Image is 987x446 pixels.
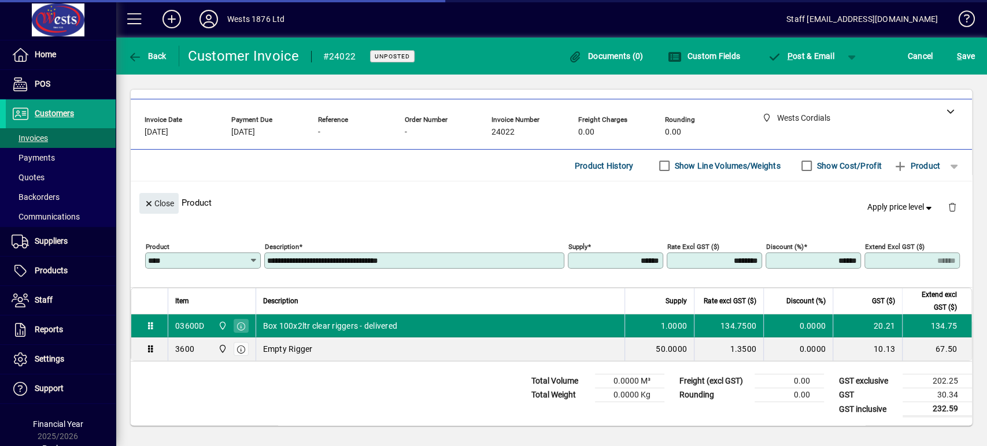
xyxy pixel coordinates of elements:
button: Add [153,9,190,29]
td: 0.00 [755,388,824,402]
button: Save [954,46,978,66]
div: 3600 [175,343,194,355]
td: 20.21 [833,314,902,337]
mat-label: Rate excl GST ($) [667,243,719,251]
span: 0.00 [665,128,681,137]
td: Total Volume [526,374,595,388]
div: Wests 1876 Ltd [227,10,284,28]
td: 202.25 [903,374,972,388]
a: Invoices [6,128,116,148]
div: Product [131,181,972,224]
td: GST inclusive [833,402,903,417]
a: Payments [6,148,116,168]
span: Products [35,266,68,275]
a: POS [6,70,116,99]
span: Suppliers [35,236,68,246]
label: Show Line Volumes/Weights [672,160,781,172]
span: Backorders [12,192,60,202]
span: 0.00 [578,128,594,137]
button: Delete [938,193,966,221]
mat-label: Product [146,243,169,251]
td: 30.34 [903,388,972,402]
td: GST exclusive [833,374,903,388]
span: Payments [12,153,55,162]
td: 0.0000 Kg [595,388,664,402]
span: 50.0000 [656,343,687,355]
button: Close [139,193,179,214]
span: [DATE] [145,128,168,137]
mat-label: Extend excl GST ($) [865,243,925,251]
span: Close [144,194,174,213]
span: Invoices [12,133,48,143]
div: Staff [EMAIL_ADDRESS][DOMAIN_NAME] [786,10,938,28]
button: Post & Email [761,46,840,66]
span: Discount (%) [786,295,826,307]
a: Quotes [6,168,116,187]
td: Total Weight [526,388,595,402]
div: 1.3500 [701,343,756,355]
span: S [957,51,962,61]
span: Cancel [908,47,933,65]
app-page-header-button: Close [136,198,182,208]
a: Staff [6,286,116,315]
span: Product History [575,157,634,175]
span: GST ($) [872,295,895,307]
app-page-header-button: Delete [938,202,966,212]
button: Apply price level [863,197,939,218]
div: Customer Invoice [188,47,300,65]
a: Reports [6,315,116,344]
div: 03600D [175,320,205,332]
span: Wests Cordials [215,343,228,355]
button: Profile [190,9,227,29]
button: Product [888,155,946,176]
span: Staff [35,295,53,304]
a: Products [6,257,116,285]
td: Freight (excl GST) [674,374,755,388]
td: GST [833,388,903,402]
span: Empty Rigger [263,343,313,355]
span: Rate excl GST ($) [704,295,756,307]
button: Product History [570,155,638,176]
span: Home [35,50,56,59]
span: Box 100x2ltr clear riggers - delivered [263,320,398,332]
td: Rounding [674,388,755,402]
span: ave [957,47,975,65]
td: 0.0000 [763,314,833,337]
span: [DATE] [231,128,255,137]
span: Customers [35,109,74,118]
td: 0.0000 M³ [595,374,664,388]
span: Documents (0) [568,51,644,61]
a: Communications [6,207,116,226]
span: Apply price level [867,201,934,213]
app-page-header-button: Back [116,46,179,66]
span: Financial Year [33,419,83,429]
td: 134.75 [902,314,971,337]
button: Back [125,46,169,66]
span: 1.0000 [661,320,687,332]
a: Suppliers [6,227,116,256]
a: Backorders [6,187,116,207]
span: Back [128,51,167,61]
td: 10.13 [833,337,902,360]
span: Custom Fields [667,51,740,61]
mat-label: Supply [568,243,587,251]
span: 24022 [491,128,515,137]
span: ost & Email [767,51,834,61]
button: Cancel [905,46,936,66]
a: Home [6,40,116,69]
span: Item [175,295,189,307]
td: 67.50 [902,337,971,360]
span: - [405,128,407,137]
span: P [788,51,793,61]
span: Communications [12,212,80,221]
div: #24022 [323,47,356,66]
td: 232.59 [903,402,972,417]
span: Wests Cordials [215,319,228,332]
button: Custom Fields [664,46,743,66]
div: 134.7500 [701,320,756,332]
span: POS [35,79,50,88]
span: Description [263,295,298,307]
mat-label: Description [265,243,299,251]
label: Show Cost/Profit [815,160,882,172]
span: Extend excl GST ($) [910,288,957,314]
